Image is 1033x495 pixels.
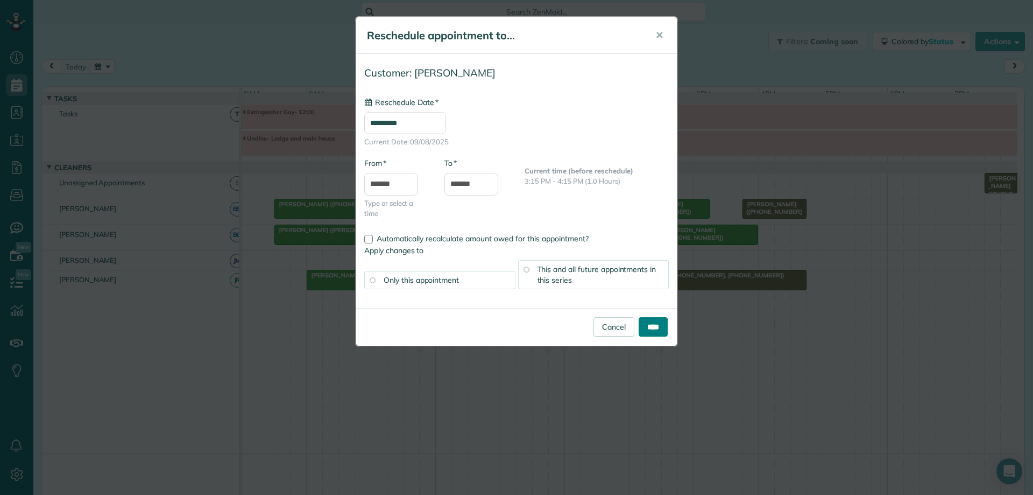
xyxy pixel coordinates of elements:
[537,264,656,285] span: This and all future appointments in this series
[523,267,529,272] input: This and all future appointments in this series
[444,158,457,169] label: To
[364,137,669,147] span: Current Date: 09/08/2025
[364,198,428,219] span: Type or select a time
[593,317,634,337] a: Cancel
[377,234,589,243] span: Automatically recalculate amount owed for this appointment?
[370,277,375,283] input: Only this appointment
[655,29,663,41] span: ✕
[364,245,669,256] label: Apply changes to
[525,176,669,186] p: 3:15 PM - 4:15 PM (1.0 Hours)
[364,97,438,108] label: Reschedule Date
[525,166,633,175] b: Current time (before reschedule)
[384,275,459,285] span: Only this appointment
[364,158,386,169] label: From
[364,67,669,79] h4: Customer: [PERSON_NAME]
[367,28,640,43] h5: Reschedule appointment to...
